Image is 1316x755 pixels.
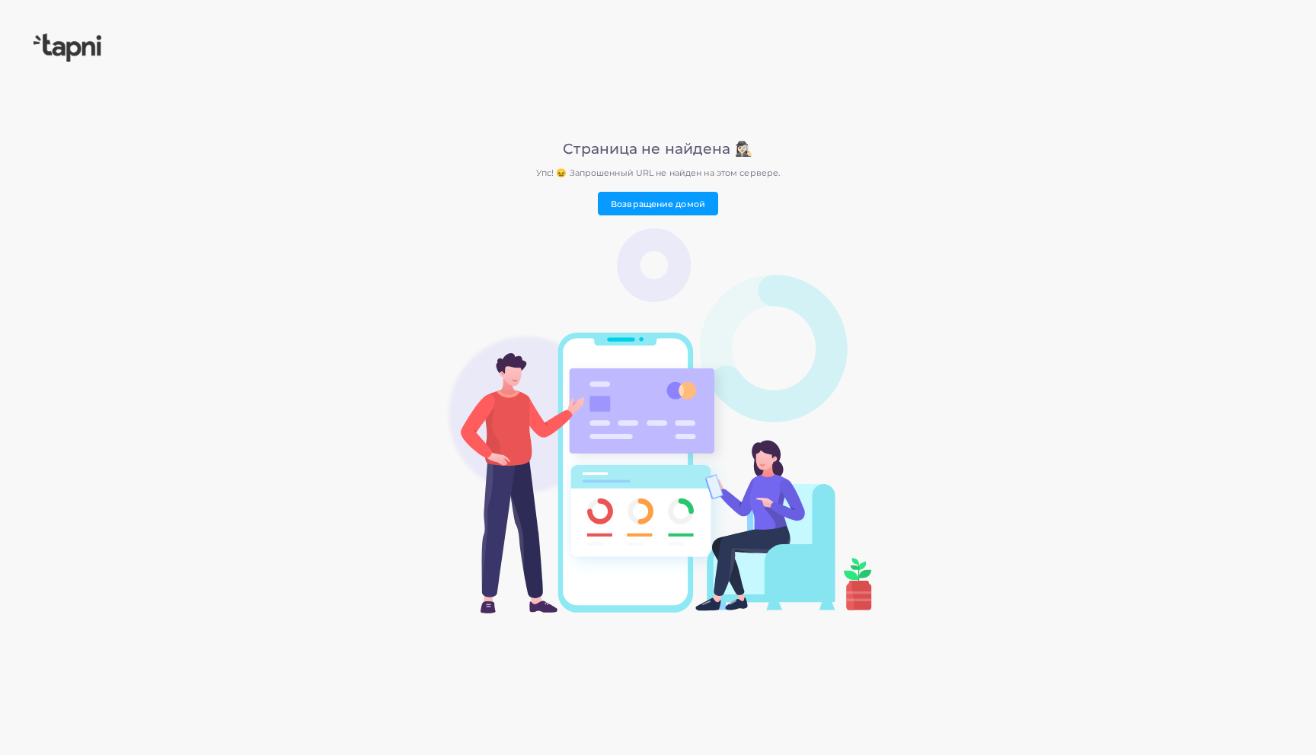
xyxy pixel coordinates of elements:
a: Возвращение домой [598,192,719,215]
img: логотип [34,33,101,62]
img: Страница ошибки [444,228,872,614]
font: Страница не найдена 🕵🏻‍♀️ [563,140,752,158]
font: Возвращение домой [611,198,705,209]
font: Упс! 😖 Запрошенный URL не найден на этом сервере. [536,167,780,178]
